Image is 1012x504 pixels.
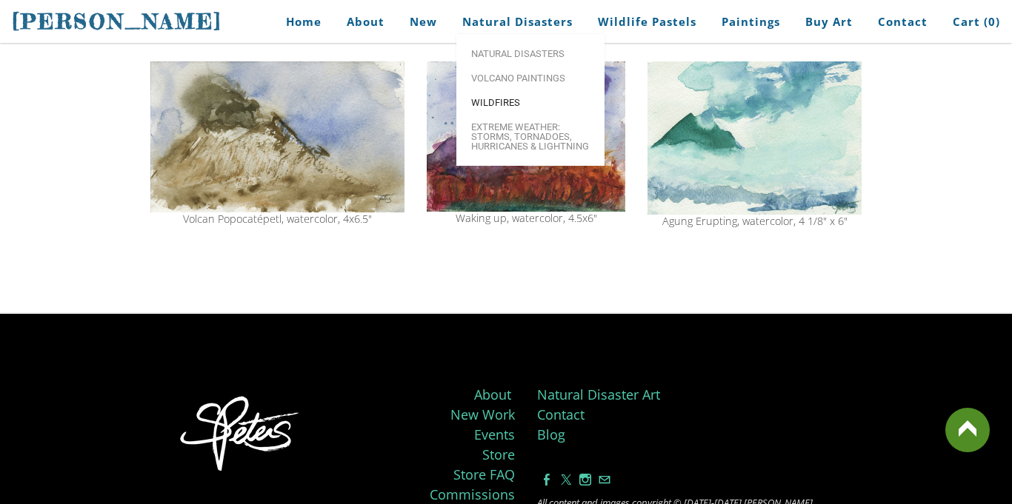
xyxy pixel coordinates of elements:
[710,5,791,38] a: Paintings
[587,5,708,38] a: Wildlife Pastels
[150,61,405,212] img: volcan popocatepeti
[579,471,591,488] a: Instagram
[474,386,511,403] a: About
[430,485,515,503] a: Commissions
[456,115,605,158] a: Extreme Weather: Storms, Tornadoes, Hurricanes & Lightning
[537,426,565,443] a: Blog
[560,471,572,488] a: Twitter
[942,5,1000,38] a: Cart (0)
[451,5,584,38] a: Natural Disasters
[541,471,553,488] a: Facebook
[456,90,605,115] a: Wildfires
[456,41,605,66] a: Natural Disasters
[453,466,515,483] a: Store FAQ
[474,426,515,443] a: Events
[456,66,605,90] a: Volcano paintings
[471,73,590,83] span: Volcano paintings
[12,9,222,34] span: [PERSON_NAME]
[12,7,222,36] a: [PERSON_NAME]
[537,386,660,403] a: Natural Disaster Art
[794,5,864,38] a: Buy Art
[648,216,862,226] div: Agung Erupting, watercolor, 4 1/8" x 6"
[867,5,939,38] a: Contact
[599,471,610,488] a: Mail
[336,5,396,38] a: About
[471,49,590,58] span: Natural Disasters
[450,406,515,423] a: New Work
[399,5,448,38] a: New
[150,214,405,224] div: Volcan Popocatépetl, watercolor, 4x6.5"
[471,122,590,151] span: Extreme Weather: Storms, Tornadoes, Hurricanes & Lightning
[264,5,333,38] a: Home
[172,392,310,479] img: Stephanie Peters Artist
[471,98,590,107] span: Wildfires
[427,213,625,224] div: Waking up, watercolor, 4.5x6"
[648,61,862,215] img: Agung Erupting
[988,14,996,29] span: 0
[537,406,585,423] a: Contact
[482,446,515,463] a: Store
[427,61,625,212] img: agung volcano painting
